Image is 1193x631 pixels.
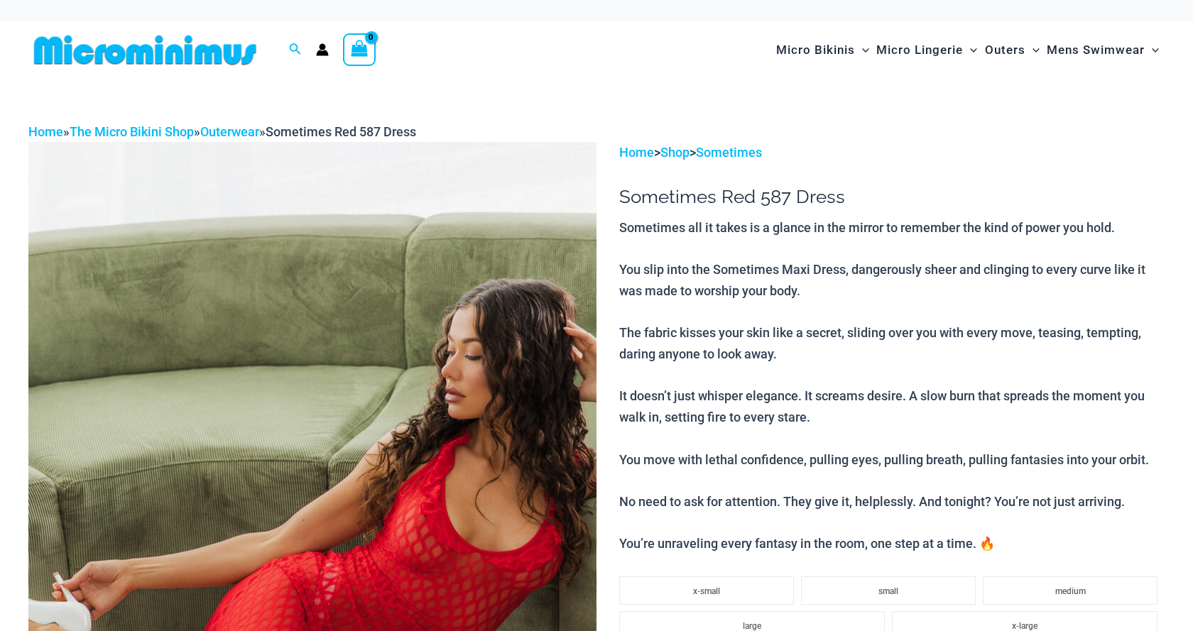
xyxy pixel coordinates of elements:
[619,186,1165,208] h1: Sometimes Red 587 Dress
[1025,32,1040,68] span: Menu Toggle
[855,32,869,68] span: Menu Toggle
[1047,32,1145,68] span: Mens Swimwear
[316,43,329,56] a: Account icon link
[873,28,981,72] a: Micro LingerieMenu ToggleMenu Toggle
[878,586,898,596] span: small
[801,576,976,605] li: small
[1012,621,1037,631] span: x-large
[660,145,690,160] a: Shop
[343,33,376,66] a: View Shopping Cart, empty
[773,28,873,72] a: Micro BikinisMenu ToggleMenu Toggle
[28,124,416,139] span: » » »
[619,576,794,605] li: x-small
[28,124,63,139] a: Home
[619,142,1165,163] p: > >
[776,32,855,68] span: Micro Bikinis
[28,34,262,66] img: MM SHOP LOGO FLAT
[693,586,720,596] span: x-small
[619,217,1165,554] p: Sometimes all it takes is a glance in the mirror to remember the kind of power you hold. You slip...
[963,32,977,68] span: Menu Toggle
[983,576,1157,605] li: medium
[981,28,1043,72] a: OutersMenu ToggleMenu Toggle
[70,124,194,139] a: The Micro Bikini Shop
[619,145,654,160] a: Home
[1043,28,1162,72] a: Mens SwimwearMenu ToggleMenu Toggle
[1055,586,1086,596] span: medium
[743,621,761,631] span: large
[1145,32,1159,68] span: Menu Toggle
[876,32,963,68] span: Micro Lingerie
[266,124,416,139] span: Sometimes Red 587 Dress
[985,32,1025,68] span: Outers
[770,26,1165,74] nav: Site Navigation
[696,145,762,160] a: Sometimes
[289,41,302,59] a: Search icon link
[200,124,259,139] a: Outerwear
